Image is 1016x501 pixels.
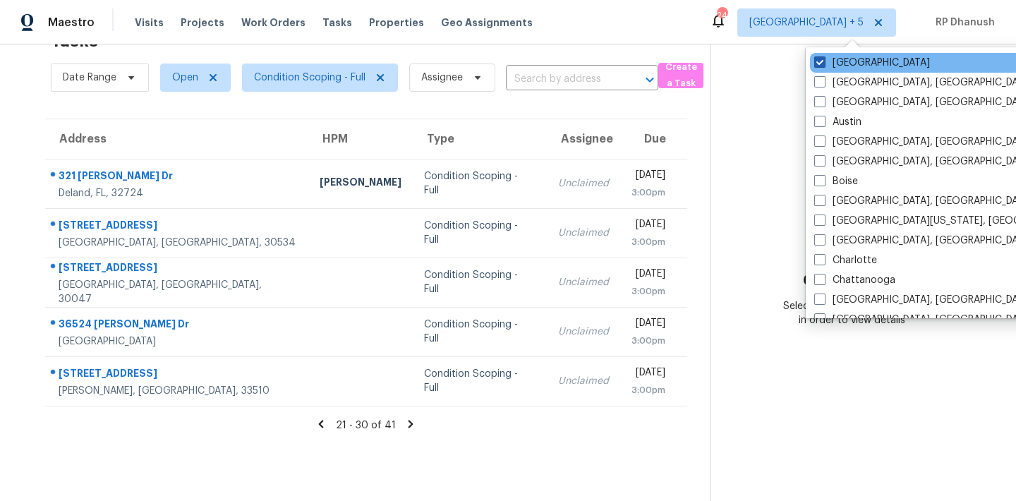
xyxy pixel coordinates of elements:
[51,34,98,48] h2: Tasks
[631,267,665,284] div: [DATE]
[172,71,198,85] span: Open
[59,186,297,200] div: Deland, FL, 32724
[424,219,536,247] div: Condition Scoping - Full
[59,260,297,278] div: [STREET_ADDRESS]
[441,16,533,30] span: Geo Assignments
[558,226,609,240] div: Unclaimed
[135,16,164,30] span: Visits
[254,71,365,85] span: Condition Scoping - Full
[59,278,297,306] div: [GEOGRAPHIC_DATA], [GEOGRAPHIC_DATA], 30047
[59,334,297,349] div: [GEOGRAPHIC_DATA]
[631,366,665,383] div: [DATE]
[749,16,864,30] span: [GEOGRAPHIC_DATA] + 5
[59,169,297,186] div: 321 [PERSON_NAME] Dr
[631,168,665,186] div: [DATE]
[631,284,665,298] div: 3:00pm
[547,119,620,159] th: Assignee
[308,119,413,159] th: HPM
[59,366,297,384] div: [STREET_ADDRESS]
[658,63,703,88] button: Create a Task
[558,176,609,191] div: Unclaimed
[640,70,660,90] button: Open
[814,115,861,129] label: Austin
[665,59,696,92] span: Create a Task
[631,235,665,249] div: 3:00pm
[631,334,665,348] div: 3:00pm
[814,174,858,188] label: Boise
[63,71,116,85] span: Date Range
[45,119,308,159] th: Address
[803,274,901,288] h3: Choose a task
[781,299,923,327] div: Select a task from the queue in order to view details
[631,383,665,397] div: 3:00pm
[369,16,424,30] span: Properties
[814,273,895,287] label: Chattanooga
[320,175,401,193] div: [PERSON_NAME]
[322,18,352,28] span: Tasks
[241,16,306,30] span: Work Orders
[814,253,877,267] label: Charlotte
[631,217,665,235] div: [DATE]
[424,268,536,296] div: Condition Scoping - Full
[59,236,297,250] div: [GEOGRAPHIC_DATA], [GEOGRAPHIC_DATA], 30534
[424,367,536,395] div: Condition Scoping - Full
[181,16,224,30] span: Projects
[558,325,609,339] div: Unclaimed
[814,56,930,70] label: [GEOGRAPHIC_DATA]
[59,384,297,398] div: [PERSON_NAME], [GEOGRAPHIC_DATA], 33510
[631,316,665,334] div: [DATE]
[48,16,95,30] span: Maestro
[558,374,609,388] div: Unclaimed
[59,317,297,334] div: 36524 [PERSON_NAME] Dr
[336,421,396,430] span: 21 - 30 of 41
[59,218,297,236] div: [STREET_ADDRESS]
[424,318,536,346] div: Condition Scoping - Full
[413,119,547,159] th: Type
[506,68,619,90] input: Search by address
[717,8,727,23] div: 241
[631,186,665,200] div: 3:00pm
[424,169,536,198] div: Condition Scoping - Full
[421,71,463,85] span: Assignee
[558,275,609,289] div: Unclaimed
[930,16,995,30] span: RP Dhanush
[620,119,687,159] th: Due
